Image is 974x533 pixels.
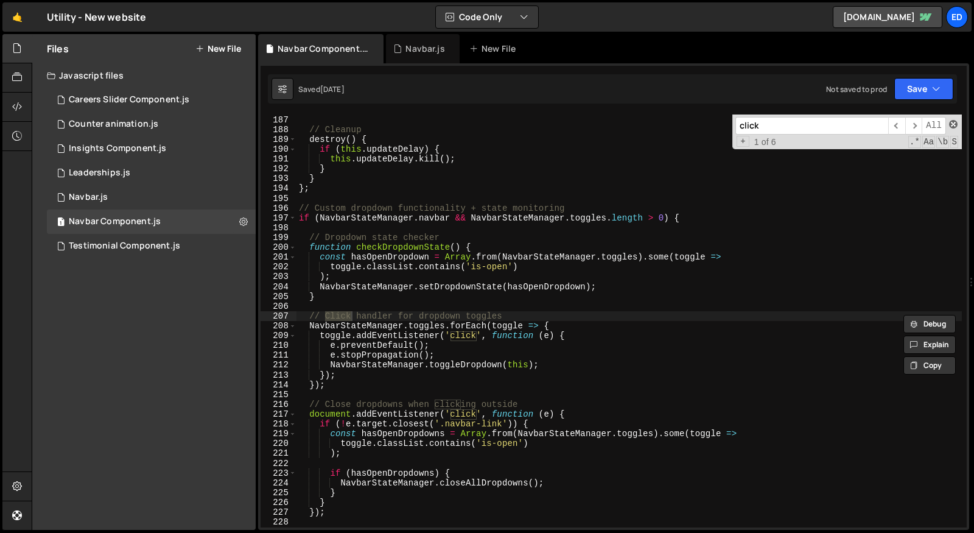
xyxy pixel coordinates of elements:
div: 16434/44912.js [47,185,256,210]
div: 215 [261,390,296,400]
span: Toggle Replace mode [737,136,749,147]
div: Counter animation.js [69,119,158,130]
div: 193 [261,174,296,183]
div: Utility - New website [47,10,146,24]
div: Not saved to prod [826,84,887,94]
div: 16434/44776.js [47,161,256,185]
div: 213 [261,370,296,380]
a: 🤙 [2,2,32,32]
div: 212 [261,360,296,370]
span: ​ [888,117,905,135]
div: 16434/44766.js [47,88,256,112]
a: Ed [946,6,968,28]
div: 226 [261,498,296,507]
div: 211 [261,350,296,360]
div: 216 [261,400,296,409]
div: 223 [261,468,296,478]
span: ​ [905,117,922,135]
div: 227 [261,507,296,517]
span: Search In Selection [950,136,958,148]
div: 200 [261,242,296,252]
input: Search for [735,117,888,135]
div: 228 [261,517,296,527]
div: 189 [261,135,296,144]
div: 217 [261,409,296,419]
button: Debug [903,315,956,333]
div: 224 [261,478,296,488]
div: Careers Slider Component.js [69,94,189,105]
div: 214 [261,380,296,390]
div: 209 [261,331,296,341]
div: 191 [261,154,296,164]
span: CaseSensitive Search [922,136,935,148]
button: Copy [903,356,956,375]
div: 199 [261,233,296,242]
div: 16434/44513.js [47,136,256,161]
a: [DOMAIN_NAME] [833,6,942,28]
div: 206 [261,302,296,311]
div: 197 [261,213,296,223]
div: Navbar Component.js [69,216,161,227]
div: 221 [261,448,296,458]
button: New File [195,44,241,54]
div: 202 [261,262,296,272]
div: 198 [261,223,296,233]
div: Saved [298,84,345,94]
div: 16434/44509.js [47,112,256,136]
div: Navbar Component.js [278,43,369,55]
div: 207 [261,311,296,321]
div: Testimonial Component.js [69,241,180,252]
div: 204 [261,282,296,292]
div: Javascript files [32,63,256,88]
button: Save [894,78,953,100]
div: 194 [261,183,296,193]
span: Alt-Enter [922,117,946,135]
div: Navbar.js [405,43,444,55]
div: 16434/44915.js [47,210,256,234]
div: 203 [261,272,296,281]
div: 187 [261,115,296,125]
div: 192 [261,164,296,174]
h2: Files [47,42,69,55]
button: Explain [903,336,956,354]
div: 196 [261,203,296,213]
div: 188 [261,125,296,135]
div: Insights Component.js [69,143,166,154]
div: Navbar.js [69,192,108,203]
div: New File [469,43,520,55]
div: 218 [261,419,296,429]
span: RegExp Search [908,136,921,148]
div: 208 [261,321,296,331]
div: 225 [261,488,296,498]
div: 195 [261,194,296,203]
span: 1 of 6 [749,137,781,147]
div: 190 [261,144,296,154]
span: Whole Word Search [936,136,949,148]
div: 222 [261,459,296,468]
div: 205 [261,292,296,302]
div: 201 [261,252,296,262]
button: Code Only [436,6,538,28]
div: 219 [261,429,296,439]
div: Leaderships.js [69,168,130,178]
div: 220 [261,439,296,448]
div: 16434/44510.js [47,234,256,258]
div: [DATE] [320,84,345,94]
span: 1 [57,218,65,228]
div: 210 [261,341,296,350]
